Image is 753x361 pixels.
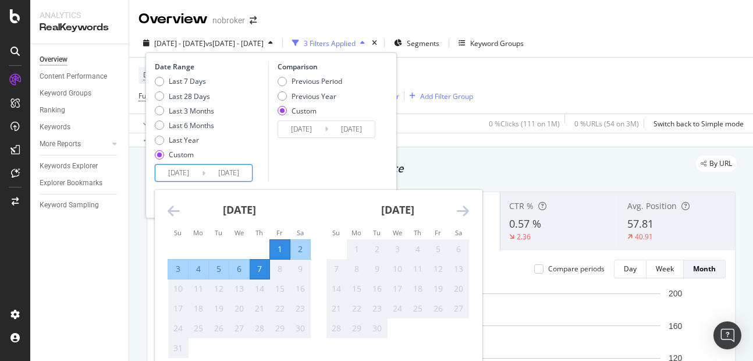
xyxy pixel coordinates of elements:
[290,303,310,314] div: 23
[449,259,469,279] td: Not available. Saturday, September 13, 2025
[155,165,202,181] input: Start Date
[209,283,229,295] div: 12
[168,323,188,334] div: 24
[347,283,367,295] div: 15
[205,165,252,181] input: End Date
[40,177,120,189] a: Explorer Bookmarks
[614,260,647,278] button: Day
[408,263,428,275] div: 11
[381,203,414,217] strong: [DATE]
[40,138,109,150] a: More Reports
[138,91,164,101] span: Full URL
[250,16,257,24] div: arrow-right-arrow-left
[304,38,356,48] div: 3 Filters Applied
[326,318,347,338] td: Not available. Sunday, September 28, 2025
[229,318,250,338] td: Not available. Wednesday, August 27, 2025
[449,243,468,255] div: 6
[168,299,189,318] td: Not available. Sunday, August 17, 2025
[169,91,210,101] div: Last 28 Days
[428,243,448,255] div: 5
[408,283,428,295] div: 18
[40,160,120,172] a: Keywords Explorer
[373,228,381,237] small: Tu
[138,34,278,52] button: [DATE] - [DATE]vs[DATE] - [DATE]
[509,200,534,211] span: CTR %
[428,303,448,314] div: 26
[693,264,716,274] div: Month
[287,34,370,52] button: 3 Filters Applied
[250,318,270,338] td: Not available. Thursday, August 28, 2025
[435,228,441,237] small: Fr
[276,228,283,237] small: Fr
[138,9,208,29] div: Overview
[168,303,188,314] div: 17
[155,106,214,116] div: Last 3 Months
[455,228,462,237] small: Sa
[408,243,428,255] div: 4
[428,259,449,279] td: Not available. Friday, September 12, 2025
[193,228,203,237] small: Mo
[367,243,387,255] div: 2
[367,259,388,279] td: Not available. Tuesday, September 9, 2025
[270,318,290,338] td: Not available. Friday, August 29, 2025
[209,323,229,334] div: 26
[449,263,468,275] div: 13
[420,91,473,101] div: Add Filter Group
[169,121,214,130] div: Last 6 Months
[223,203,256,217] strong: [DATE]
[326,299,347,318] td: Not available. Sunday, September 21, 2025
[713,321,741,349] div: Open Intercom Messenger
[189,323,208,334] div: 25
[40,54,120,66] a: Overview
[326,323,346,334] div: 28
[270,303,290,314] div: 22
[155,62,265,72] div: Date Range
[40,87,91,100] div: Keyword Groups
[407,38,439,48] span: Segments
[388,299,408,318] td: Not available. Wednesday, September 24, 2025
[428,283,448,295] div: 19
[270,323,290,334] div: 29
[40,199,99,211] div: Keyword Sampling
[270,239,290,259] td: Selected as start date. Friday, August 1, 2025
[457,204,469,218] div: Move forward to switch to the next month.
[449,303,468,314] div: 27
[168,279,189,299] td: Not available. Sunday, August 10, 2025
[155,121,214,130] div: Last 6 Months
[229,283,249,295] div: 13
[347,299,367,318] td: Not available. Monday, September 22, 2025
[278,62,379,72] div: Comparison
[205,38,264,48] span: vs [DATE] - [DATE]
[367,323,387,334] div: 30
[209,318,229,338] td: Not available. Tuesday, August 26, 2025
[40,104,120,116] a: Ranking
[408,259,428,279] td: Not available. Thursday, September 11, 2025
[347,243,367,255] div: 1
[292,91,336,101] div: Previous Year
[517,232,531,242] div: 2.36
[509,217,541,231] span: 0.57 %
[627,200,677,211] span: Avg. Position
[209,279,229,299] td: Not available. Tuesday, August 12, 2025
[292,76,342,86] div: Previous Period
[278,91,342,101] div: Previous Year
[209,259,229,279] td: Selected. Tuesday, August 5, 2025
[250,283,269,295] div: 14
[155,150,214,160] div: Custom
[270,259,290,279] td: Not available. Friday, August 8, 2025
[168,318,189,338] td: Not available. Sunday, August 24, 2025
[229,323,249,334] div: 27
[40,138,81,150] div: More Reports
[168,263,188,275] div: 3
[548,264,605,274] div: Compare periods
[40,177,102,189] div: Explorer Bookmarks
[278,76,342,86] div: Previous Period
[297,228,304,237] small: Sa
[290,263,310,275] div: 9
[347,303,367,314] div: 22
[454,34,528,52] button: Keyword Groups
[290,279,311,299] td: Not available. Saturday, August 16, 2025
[40,87,120,100] a: Keyword Groups
[250,299,270,318] td: Not available. Thursday, August 21, 2025
[250,263,269,275] div: 7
